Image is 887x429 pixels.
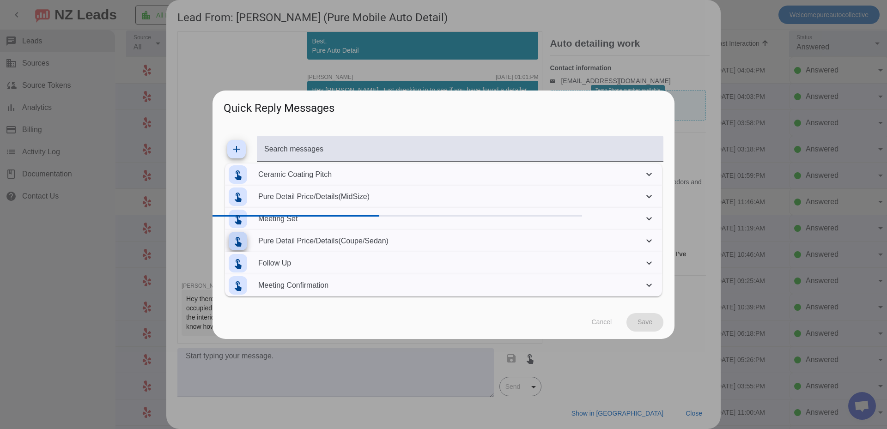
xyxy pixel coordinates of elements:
mat-icon: touch_app [232,280,243,291]
mat-expansion-panel-header: Pure Detail Price/Details(Coupe/Sedan) [225,230,662,252]
mat-panel-description: Follow Up [258,250,640,276]
mat-icon: touch_app [232,191,243,202]
mat-label: Search messages [264,145,323,152]
mat-panel-description: Pure Detail Price/Details(Coupe/Sedan) [258,228,640,254]
mat-panel-description: Ceramic Coating Pitch [258,162,640,187]
mat-expansion-panel-header: Ceramic Coating Pitch [225,163,662,186]
mat-panel-description: Meeting Confirmation [258,272,640,298]
mat-expansion-panel-header: Follow Up [225,252,662,274]
mat-icon: touch_app [232,258,243,269]
h2: Quick Reply Messages [213,91,674,121]
mat-icon: touch_app [232,213,243,224]
mat-icon: add [231,144,242,155]
mat-expansion-panel-header: Meeting Set [225,208,662,230]
mat-panel-description: Pure Detail Price/Details(MidSize) [258,184,640,210]
mat-panel-description: Meeting Set [258,206,640,232]
mat-icon: touch_app [232,236,243,247]
mat-expansion-panel-header: Meeting Confirmation [225,274,662,296]
mat-icon: touch_app [232,169,243,180]
mat-expansion-panel-header: Pure Detail Price/Details(MidSize) [225,186,662,208]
